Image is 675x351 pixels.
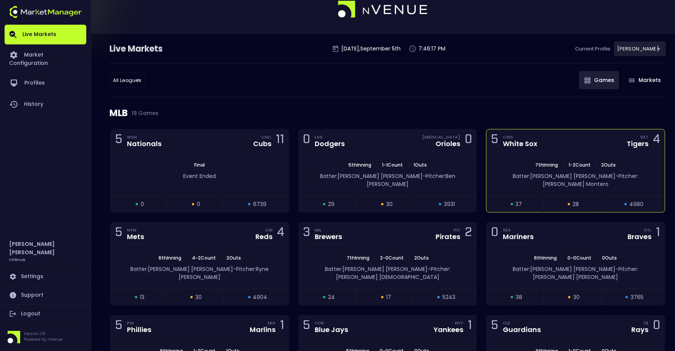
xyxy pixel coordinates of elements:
span: 38 [516,293,522,301]
div: [MEDICAL_DATA] [422,134,460,140]
div: Phillies [127,326,151,333]
span: | [594,255,600,261]
p: 7:46:17 PM [419,45,446,53]
div: 5 [115,227,122,241]
span: 3765 [631,293,643,301]
span: 29 [328,200,334,208]
span: - [233,265,236,273]
div: NYM [127,227,144,233]
div: 0 [465,134,472,148]
span: | [405,162,411,168]
a: Live Markets [5,25,86,44]
span: 4904 [253,293,268,301]
span: 1 - 2 Count [567,162,593,168]
div: Nationals [127,140,162,147]
span: 30 [573,293,580,301]
a: Market Configuration [5,44,86,72]
div: SEA [503,227,534,233]
span: | [218,255,224,261]
span: | [561,162,567,168]
span: 0 [197,200,200,208]
div: 0 [303,134,311,148]
div: MLB [109,97,666,129]
p: [DATE] , September 5 th [342,45,401,53]
div: CLE [503,320,541,326]
span: 6739 [253,200,266,208]
span: | [559,255,566,261]
span: 0 - 0 Count [566,255,594,261]
div: Mariners [503,233,534,240]
span: Pitcher: [PERSON_NAME] [PERSON_NAME] [533,265,639,281]
div: [PERSON_NAME] [109,72,145,88]
span: - [616,265,619,273]
div: 1 [468,320,472,334]
img: logo [9,6,82,18]
button: Games [579,71,619,89]
div: Live Markets [109,43,202,55]
img: gameIcon [585,77,591,83]
div: 3 [303,227,311,241]
div: CWS [503,134,537,140]
div: MIL [315,227,342,233]
div: 5 [115,134,122,148]
div: CIN [265,227,273,233]
span: 6th Inning [156,255,184,261]
h2: [PERSON_NAME] [PERSON_NAME] [9,240,82,257]
div: 5 [491,320,498,334]
span: | [372,255,378,261]
span: 2 - 0 Count [378,255,406,261]
a: Support [5,286,86,304]
span: 5243 [442,293,455,301]
span: 13 [140,293,144,301]
span: Pitcher: Ryne [PERSON_NAME] [179,265,269,281]
span: 7th Inning [344,255,372,261]
span: Batter: [PERSON_NAME] [PERSON_NAME] [130,265,233,273]
div: Blue Jays [315,326,349,333]
span: 6th Inning [532,255,559,261]
span: | [374,162,380,168]
span: 37 [516,200,522,208]
span: 2 Outs [412,255,431,261]
div: LAD [315,134,345,140]
span: 4 - 2 Count [190,255,218,261]
div: Rays [631,326,648,333]
span: Batter: [PERSON_NAME] [PERSON_NAME] [325,265,428,273]
div: Version 1.31Powered by nVenue [5,331,86,343]
div: TOR [315,320,349,326]
span: | [184,255,190,261]
button: Markets [623,71,666,89]
div: Brewers [315,233,342,240]
div: 5 [303,320,311,334]
div: 4 [277,227,284,241]
span: 30 [386,200,393,208]
p: Current Profile [575,45,610,53]
span: 0 [141,200,144,208]
span: - [423,172,426,180]
div: 0 [653,320,660,334]
span: 17 [386,293,391,301]
span: 4980 [629,200,643,208]
span: 19 Games [128,110,158,116]
a: Settings [5,268,86,286]
div: Reds [255,233,273,240]
div: 1 [280,320,284,334]
span: Pitcher: [PERSON_NAME] Montero [543,172,639,188]
span: | [593,162,599,168]
span: - [428,265,431,273]
div: Mets [127,233,144,240]
span: 7th Inning [533,162,561,168]
div: PIT [454,227,460,233]
div: Tigers [627,140,648,147]
p: Version 1.31 [24,331,63,337]
span: Batter: [PERSON_NAME] [PERSON_NAME] [513,172,616,180]
span: - [616,172,619,180]
div: Pirates [436,233,460,240]
a: History [5,94,86,115]
span: | [406,255,412,261]
span: Batter: [PERSON_NAME] [PERSON_NAME] [513,265,616,273]
div: Braves [627,233,651,240]
div: 11 [276,134,284,148]
span: Final [192,162,207,168]
img: logo [338,1,428,18]
span: 0 Outs [600,255,620,261]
